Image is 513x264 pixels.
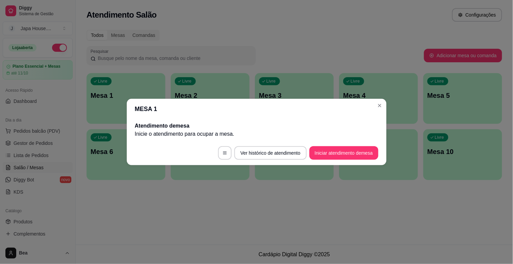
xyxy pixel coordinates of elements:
button: Iniciar atendimento demesa [309,146,378,160]
p: Inicie o atendimento para ocupar a mesa . [135,130,378,138]
button: Close [374,100,385,111]
header: MESA 1 [127,99,387,119]
button: Ver histórico de atendimento [234,146,306,160]
h2: Atendimento de mesa [135,122,378,130]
